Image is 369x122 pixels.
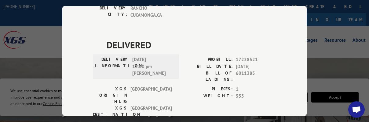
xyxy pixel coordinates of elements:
span: [DATE] [236,63,276,70]
span: 6011385 [236,70,276,83]
label: PIECES: [184,86,233,93]
label: DELIVERY CITY: [93,5,127,19]
label: BILL DATE: [184,63,233,70]
div: Open chat [348,101,365,118]
span: DELIVERED [107,38,276,52]
span: [DATE] 12:00 pm [PERSON_NAME] [132,56,174,77]
label: XGS ORIGIN HUB: [93,86,127,105]
span: 17228521 [236,56,276,63]
span: 553 [236,93,276,100]
span: [GEOGRAPHIC_DATA] [130,86,172,105]
label: DELIVERY INFORMATION: [95,56,129,77]
span: 1 [236,86,276,93]
label: PROBILL: [184,56,233,63]
span: RANCHO CUCAMONGA , CA [130,5,172,19]
label: BILL OF LADING: [184,70,233,83]
label: WEIGHT: [184,93,233,100]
